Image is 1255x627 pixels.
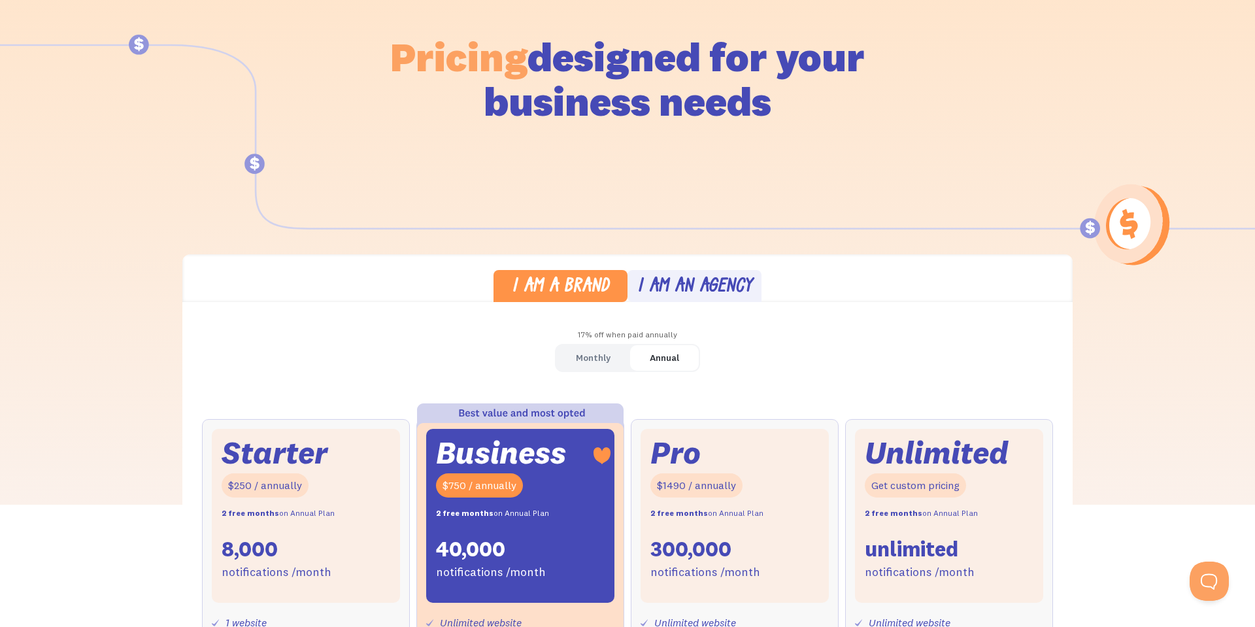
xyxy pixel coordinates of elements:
div: unlimited [865,535,958,563]
div: $250 / annually [222,473,309,498]
div: I am a brand [512,278,609,297]
div: Pro [650,439,701,467]
div: Get custom pricing [865,473,966,498]
div: 17% off when paid annually [182,326,1073,345]
div: 300,000 [650,535,731,563]
div: Starter [222,439,327,467]
strong: 2 free months [865,508,922,518]
div: notifications /month [222,563,331,582]
div: 8,000 [222,535,278,563]
div: on Annual Plan [865,504,978,523]
div: on Annual Plan [650,504,763,523]
div: I am an agency [637,278,752,297]
div: notifications /month [650,563,760,582]
strong: 2 free months [222,508,279,518]
strong: 2 free months [436,508,494,518]
strong: 2 free months [650,508,708,518]
div: Business [436,439,566,467]
div: Unlimited [865,439,1009,467]
div: Monthly [576,348,611,367]
div: Annual [650,348,679,367]
div: $750 / annually [436,473,523,498]
div: on Annual Plan [436,504,549,523]
div: 40,000 [436,535,505,563]
div: on Annual Plan [222,504,335,523]
iframe: Toggle Customer Support [1190,562,1229,601]
h1: designed for your business needs [390,35,865,124]
span: Pricing [390,31,527,82]
div: notifications /month [436,563,546,582]
div: $1490 / annually [650,473,743,498]
div: notifications /month [865,563,975,582]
